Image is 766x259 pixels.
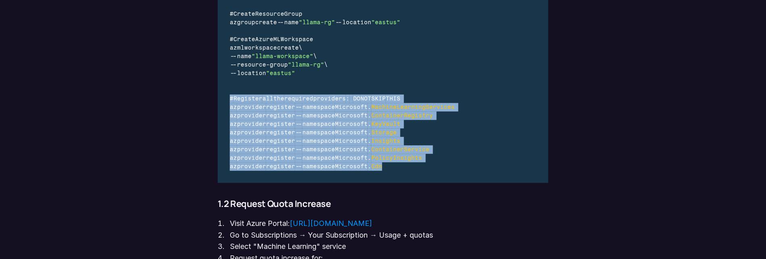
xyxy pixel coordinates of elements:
span: : [346,95,350,102]
span: namespace [302,104,335,111]
span: register [266,112,295,119]
div: # [230,10,463,18]
div: \ [230,44,463,52]
div: -- . [230,120,463,128]
div: -- . [230,162,463,171]
div: -- . [230,103,463,111]
span: provider [237,146,266,153]
span: workspace [244,44,277,51]
span: az [230,155,237,161]
h4: 1.2 Request Quota Increase [218,199,548,209]
span: Cdn [371,163,382,170]
a: [URL][DOMAIN_NAME] [290,219,372,228]
span: location [342,19,371,26]
span: create [277,44,299,51]
span: location [237,70,266,77]
span: register [266,138,295,144]
p: Select "Machine Learning" service [230,241,548,253]
span: name [284,19,299,26]
span: namespace [302,155,335,161]
span: Microsoft [335,104,368,111]
span: register [266,155,295,161]
span: the [273,95,284,102]
span: Group [284,10,302,17]
span: Microsoft [335,121,368,127]
span: "llama-workspace" [252,53,313,60]
span: Create [233,10,255,17]
span: register [266,129,295,136]
span: name [237,53,252,60]
span: DO [353,95,360,102]
span: az [230,44,237,51]
span: "llama-rg" [299,19,335,26]
span: PolicyInsights [371,155,422,161]
div: -- . [230,137,463,145]
div: -- - \ [230,61,463,69]
span: provider [237,129,266,136]
span: "eastus" [371,19,400,26]
span: az [230,163,237,170]
span: namespace [302,112,335,119]
span: register [266,146,295,153]
span: KeyVault [371,121,400,127]
span: provider [237,155,266,161]
span: Azure [255,36,273,43]
span: Microsoft [335,112,368,119]
span: THIS [386,95,400,102]
span: Insights [371,138,400,144]
div: # providers [230,94,463,103]
span: az [230,121,237,127]
span: required [284,95,313,102]
span: Storage [371,129,397,136]
span: SKIP [371,95,386,102]
div: -- [230,69,463,77]
span: az [230,138,237,144]
span: register [266,163,295,170]
span: Microsoft [335,155,368,161]
div: # [230,35,463,44]
span: Microsoft [335,163,368,170]
span: provider [237,138,266,144]
span: namespace [302,163,335,170]
span: provider [237,112,266,119]
span: group [237,19,255,26]
span: Register [233,95,262,102]
span: az [230,146,237,153]
div: -- -- [230,18,463,27]
span: ML [273,36,281,43]
span: "llama-rg" [288,61,324,68]
p: Visit Azure Portal: [230,218,548,230]
div: -- . [230,111,463,120]
span: az [230,129,237,136]
span: provider [237,121,266,127]
span: resource [237,61,266,68]
p: Go to Subscriptions → Your Subscription → Usage + quotas [230,230,548,241]
span: "eastus" [266,70,295,77]
div: -- . [230,154,463,162]
span: provider [237,104,266,111]
span: all [262,95,273,102]
span: Microsoft [335,146,368,153]
span: Resource [255,10,284,17]
span: MachineLearningServices [371,104,455,111]
span: az [230,19,237,26]
span: Microsoft [335,129,368,136]
span: NOT [360,95,371,102]
span: create [255,19,277,26]
span: group [270,61,288,68]
span: ContainerRegistry [371,112,433,119]
span: namespace [302,138,335,144]
span: namespace [302,146,335,153]
span: az [230,112,237,119]
span: ml [237,44,244,51]
span: az [230,104,237,111]
span: namespace [302,121,335,127]
span: namespace [302,129,335,136]
span: Create [233,36,255,43]
span: register [266,104,295,111]
div: -- \ [230,52,463,61]
span: provider [237,163,266,170]
span: register [266,121,295,127]
span: ContainerService [371,146,429,153]
div: -- . [230,128,463,137]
